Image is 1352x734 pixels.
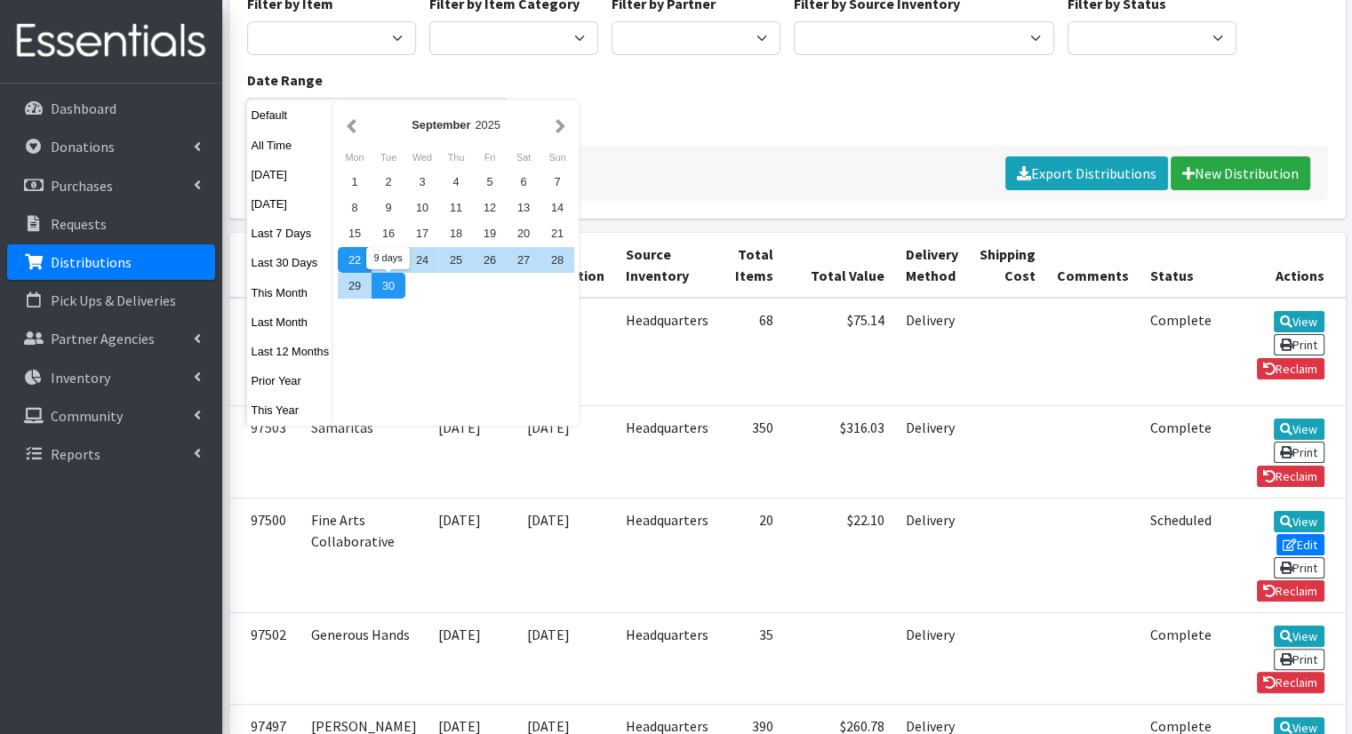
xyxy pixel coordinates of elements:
[247,280,334,306] button: This Month
[7,436,215,472] a: Reports
[719,406,784,498] td: 350
[247,162,334,187] button: [DATE]
[1046,233,1140,298] th: Comments
[507,220,540,246] div: 20
[51,407,123,425] p: Community
[1274,557,1324,578] a: Print
[51,253,132,271] p: Distributions
[247,98,508,132] input: January 1, 2011 - December 31, 2011
[51,138,115,156] p: Donations
[247,309,334,335] button: Last Month
[372,247,405,273] div: 23
[372,195,405,220] div: 9
[7,168,215,203] a: Purchases
[1274,311,1324,332] a: View
[1140,612,1222,704] td: Complete
[895,298,969,406] td: Delivery
[229,298,300,406] td: 97504
[473,247,507,273] div: 26
[372,146,405,169] div: Tuesday
[229,233,300,298] th: ID
[405,195,439,220] div: 10
[969,233,1046,298] th: Shipping Cost
[473,146,507,169] div: Friday
[405,220,439,246] div: 17
[428,406,516,498] td: [DATE]
[1171,156,1310,190] a: New Distribution
[247,132,334,158] button: All Time
[516,498,615,612] td: [DATE]
[338,247,372,273] div: 22
[51,291,176,309] p: Pick Ups & Deliveries
[507,169,540,195] div: 6
[784,406,895,498] td: $316.03
[1276,534,1324,555] a: Edit
[439,220,473,246] div: 18
[1257,358,1324,379] a: Reclaim
[338,220,372,246] div: 15
[1005,156,1168,190] a: Export Distributions
[229,498,300,612] td: 97500
[439,195,473,220] div: 11
[7,360,215,395] a: Inventory
[1140,406,1222,498] td: Complete
[895,498,969,612] td: Delivery
[615,612,719,704] td: Headquarters
[247,250,334,275] button: Last 30 Days
[247,191,334,217] button: [DATE]
[1222,233,1346,298] th: Actions
[507,247,540,273] div: 27
[895,233,969,298] th: Delivery Method
[475,118,500,132] span: 2025
[540,220,574,246] div: 21
[338,273,372,299] div: 29
[51,330,155,347] p: Partner Agencies
[247,69,323,91] label: Date Range
[615,233,719,298] th: Source Inventory
[1257,580,1324,602] a: Reclaim
[1140,233,1222,298] th: Status
[247,102,334,128] button: Default
[615,498,719,612] td: Headquarters
[405,146,439,169] div: Wednesday
[51,100,116,117] p: Dashboard
[540,146,574,169] div: Sunday
[507,146,540,169] div: Saturday
[615,298,719,406] td: Headquarters
[507,195,540,220] div: 13
[338,146,372,169] div: Monday
[51,445,100,463] p: Reports
[784,498,895,612] td: $22.10
[405,169,439,195] div: 3
[615,406,719,498] td: Headquarters
[300,406,428,498] td: Samaritas
[719,233,784,298] th: Total Items
[372,220,405,246] div: 16
[1274,649,1324,670] a: Print
[51,215,107,233] p: Requests
[7,91,215,126] a: Dashboard
[473,195,507,220] div: 12
[719,612,784,704] td: 35
[412,118,470,132] strong: September
[247,368,334,394] button: Prior Year
[540,247,574,273] div: 28
[719,498,784,612] td: 20
[7,398,215,434] a: Community
[719,298,784,406] td: 68
[1257,466,1324,487] a: Reclaim
[1274,511,1324,532] a: View
[895,406,969,498] td: Delivery
[7,206,215,242] a: Requests
[229,612,300,704] td: 97502
[372,273,405,299] div: 30
[428,498,516,612] td: [DATE]
[473,169,507,195] div: 5
[784,233,895,298] th: Total Value
[405,247,439,273] div: 24
[229,406,300,498] td: 97503
[540,169,574,195] div: 7
[428,612,516,704] td: [DATE]
[784,298,895,406] td: $75.14
[51,369,110,387] p: Inventory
